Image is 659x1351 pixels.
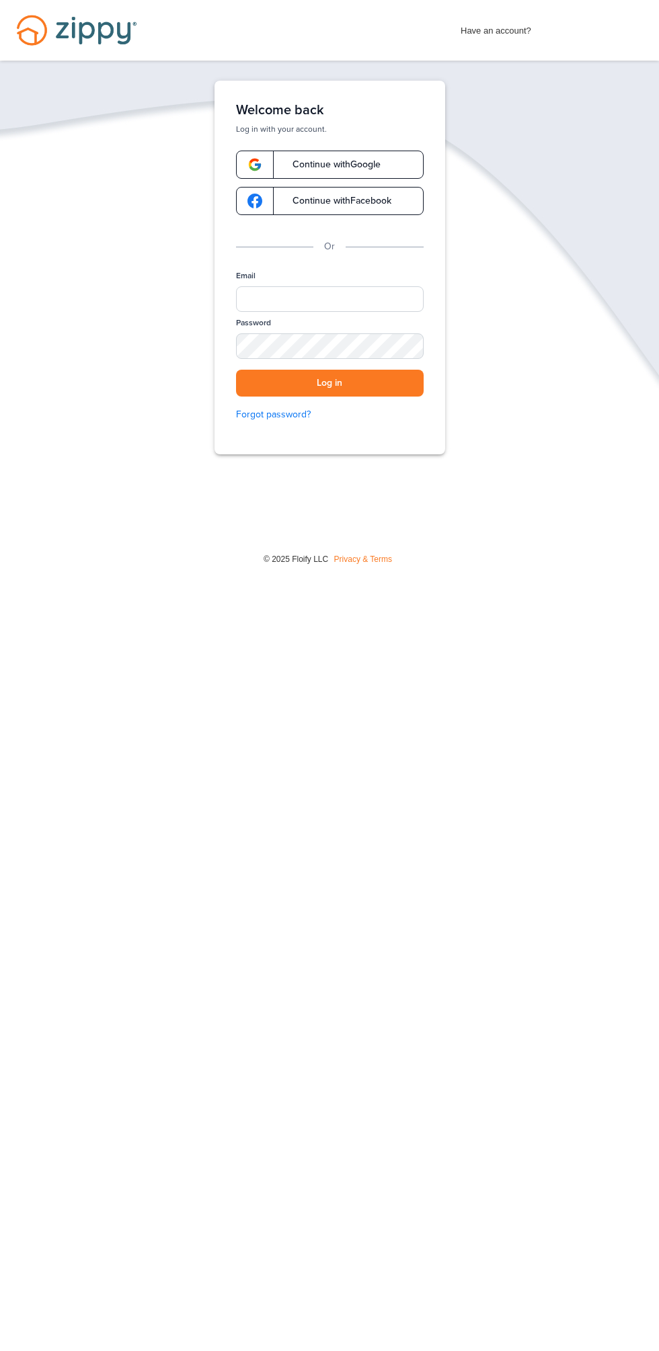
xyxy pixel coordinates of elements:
[236,333,424,359] input: Password
[236,124,424,134] p: Log in with your account.
[264,555,328,564] span: © 2025 Floify LLC
[324,239,335,254] p: Or
[236,187,424,215] a: google-logoContinue withFacebook
[236,286,424,312] input: Email
[236,102,424,118] h1: Welcome back
[461,17,531,38] span: Have an account?
[236,270,256,282] label: Email
[236,370,424,397] button: Log in
[279,160,381,169] span: Continue with Google
[247,157,262,172] img: google-logo
[236,151,424,179] a: google-logoContinue withGoogle
[279,196,391,206] span: Continue with Facebook
[236,407,424,422] a: Forgot password?
[247,194,262,208] img: google-logo
[236,317,271,329] label: Password
[334,555,392,564] a: Privacy & Terms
